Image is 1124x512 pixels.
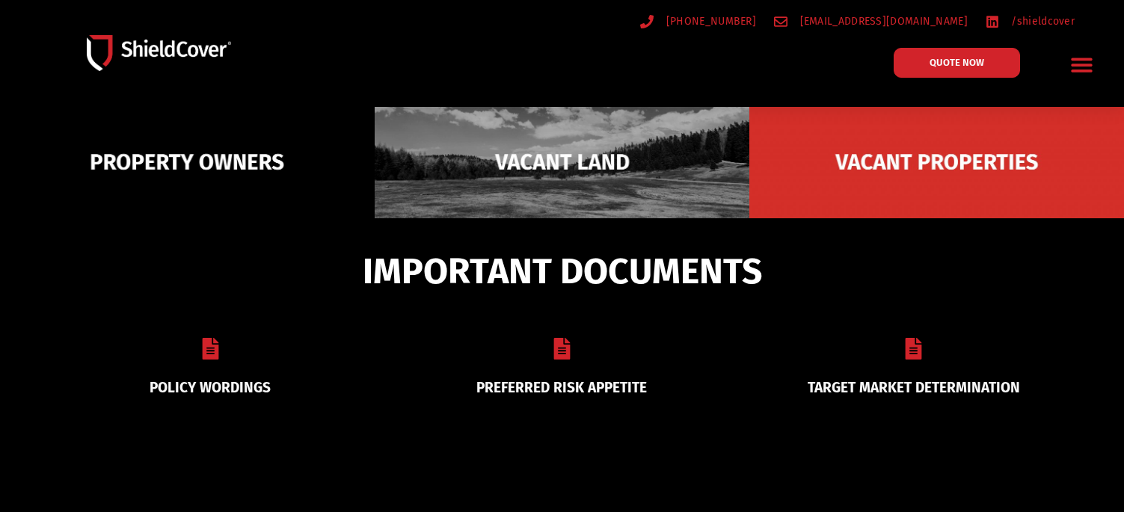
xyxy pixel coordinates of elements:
span: [PHONE_NUMBER] [663,12,756,31]
a: [EMAIL_ADDRESS][DOMAIN_NAME] [774,12,968,31]
a: TARGET MARKET DETERMINATION [808,379,1020,396]
a: POLICY WORDINGS [150,379,271,396]
a: PREFERRED RISK APPETITE [476,379,647,396]
img: Vacant Land liability cover [375,71,749,253]
span: IMPORTANT DOCUMENTS [363,257,762,286]
span: [EMAIL_ADDRESS][DOMAIN_NAME] [796,12,968,31]
img: Shield-Cover-Underwriting-Australia-logo-full [87,35,231,70]
a: [PHONE_NUMBER] [640,12,756,31]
